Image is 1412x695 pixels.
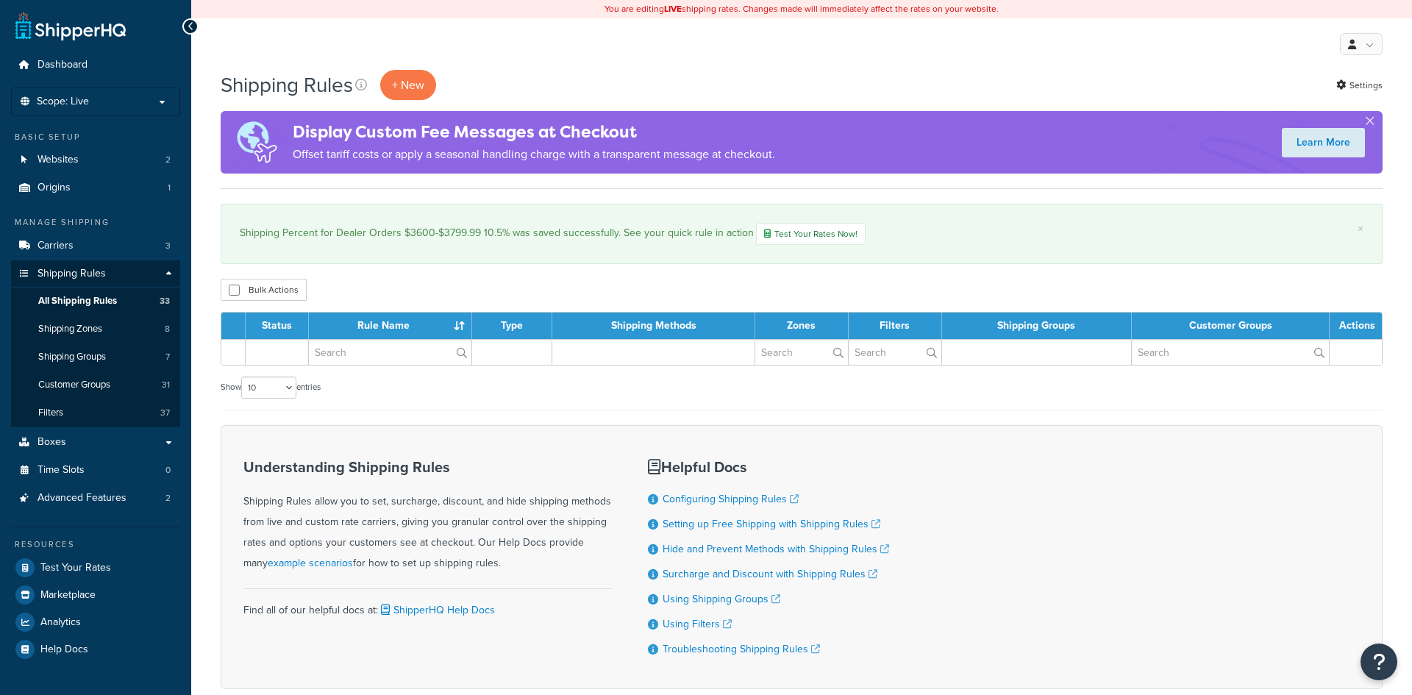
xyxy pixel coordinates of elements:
li: Websites [11,146,180,174]
span: Shipping Groups [38,351,106,363]
span: Websites [38,154,79,166]
th: Shipping Methods [552,313,755,339]
div: Shipping Percent for Dealer Orders $3600-$3799.99 10.5% was saved successfully. See your quick ru... [240,223,1363,245]
span: Shipping Zones [38,323,102,335]
p: Offset tariff costs or apply a seasonal handling charge with a transparent message at checkout. [293,144,775,165]
span: 2 [165,154,171,166]
li: Shipping Groups [11,343,180,371]
b: LIVE [664,2,682,15]
span: Help Docs [40,644,88,656]
a: Hide and Prevent Methods with Shipping Rules [663,541,889,557]
img: duties-banner-06bc72dcb5fe05cb3f9472aba00be2ae8eb53ab6f0d8bb03d382ba314ac3c341.png [221,111,293,174]
th: Filters [849,313,942,339]
h1: Shipping Rules [221,71,353,99]
li: Shipping Rules [11,260,180,428]
a: Learn More [1282,128,1365,157]
th: Zones [755,313,848,339]
a: Configuring Shipping Rules [663,491,799,507]
input: Search [1132,340,1329,365]
p: + New [380,70,436,100]
a: Troubleshooting Shipping Rules [663,641,820,657]
span: Customer Groups [38,379,110,391]
h3: Understanding Shipping Rules [243,459,611,475]
button: Open Resource Center [1361,644,1397,680]
a: Marketplace [11,582,180,608]
a: ShipperHQ Help Docs [378,602,495,618]
span: Dashboard [38,59,88,71]
a: All Shipping Rules 33 [11,288,180,315]
th: Rule Name [309,313,472,339]
a: Shipping Rules [11,260,180,288]
span: 8 [165,323,170,335]
div: Find all of our helpful docs at: [243,588,611,621]
a: Settings [1336,75,1383,96]
a: Help Docs [11,636,180,663]
li: Filters [11,399,180,427]
span: Advanced Features [38,492,126,505]
div: Manage Shipping [11,216,180,229]
div: Basic Setup [11,131,180,143]
span: 1 [168,182,171,194]
th: Shipping Groups [942,313,1132,339]
span: Time Slots [38,464,85,477]
span: 2 [165,492,171,505]
a: Analytics [11,609,180,635]
th: Type [472,313,552,339]
a: × [1358,223,1363,235]
span: 31 [162,379,170,391]
li: Time Slots [11,457,180,484]
input: Search [755,340,847,365]
span: 3 [165,240,171,252]
a: Carriers 3 [11,232,180,260]
span: Carriers [38,240,74,252]
li: All Shipping Rules [11,288,180,315]
span: Marketplace [40,589,96,602]
a: Websites 2 [11,146,180,174]
span: All Shipping Rules [38,295,117,307]
a: Time Slots 0 [11,457,180,484]
a: Advanced Features 2 [11,485,180,512]
a: Origins 1 [11,174,180,202]
a: Test Your Rates [11,555,180,581]
li: Shipping Zones [11,316,180,343]
a: Using Filters [663,616,732,632]
span: Test Your Rates [40,562,111,574]
span: Scope: Live [37,96,89,108]
span: Boxes [38,436,66,449]
span: Origins [38,182,71,194]
li: Origins [11,174,180,202]
th: Customer Groups [1132,313,1330,339]
span: Analytics [40,616,81,629]
li: Carriers [11,232,180,260]
a: Shipping Zones 8 [11,316,180,343]
a: example scenarios [268,555,353,571]
select: Showentries [241,377,296,399]
h4: Display Custom Fee Messages at Checkout [293,120,775,144]
label: Show entries [221,377,321,399]
a: Customer Groups 31 [11,371,180,399]
span: 37 [160,407,170,419]
input: Search [309,340,471,365]
span: 7 [165,351,170,363]
a: Shipping Groups 7 [11,343,180,371]
input: Search [849,340,941,365]
div: Resources [11,538,180,551]
span: 0 [165,464,171,477]
th: Actions [1330,313,1382,339]
span: 33 [160,295,170,307]
a: Dashboard [11,51,180,79]
div: Shipping Rules allow you to set, surcharge, discount, and hide shipping methods from live and cus... [243,459,611,574]
button: Bulk Actions [221,279,307,301]
a: ShipperHQ Home [15,11,126,40]
li: Customer Groups [11,371,180,399]
a: Boxes [11,429,180,456]
h3: Helpful Docs [648,459,889,475]
a: Filters 37 [11,399,180,427]
a: Using Shipping Groups [663,591,780,607]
